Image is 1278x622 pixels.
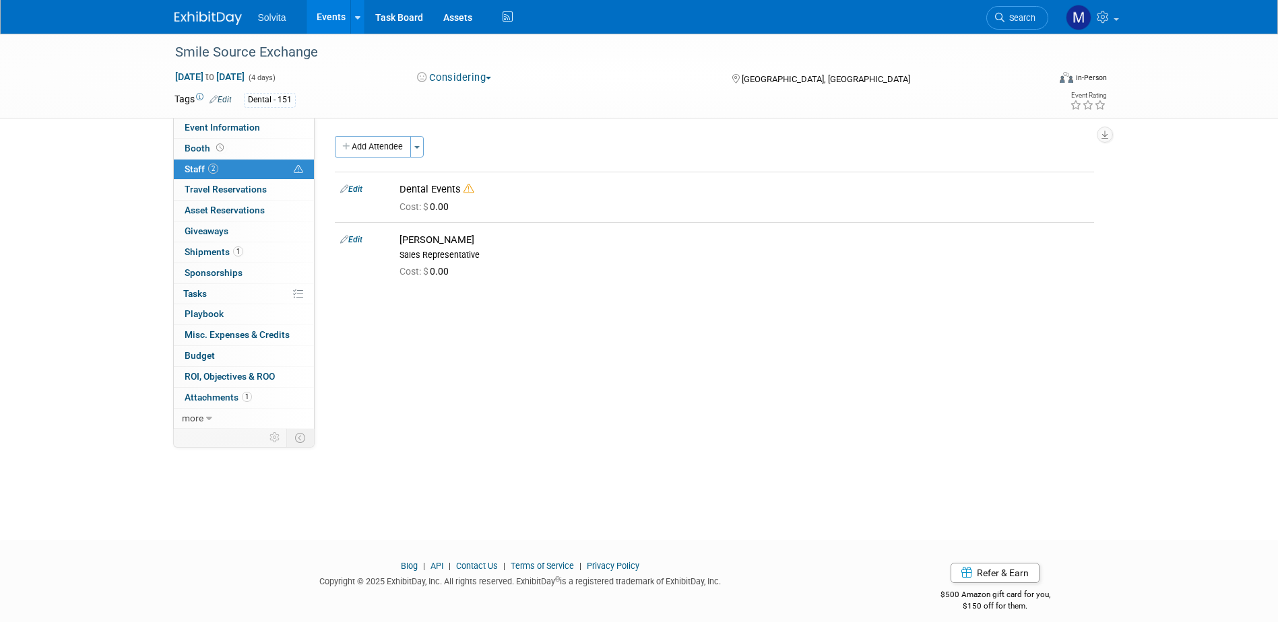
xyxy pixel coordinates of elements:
[174,139,314,159] a: Booth
[174,388,314,408] a: Attachments1
[286,429,314,446] td: Toggle Event Tabs
[263,429,287,446] td: Personalize Event Tab Strip
[887,600,1104,612] div: $150 off for them.
[185,143,226,153] span: Booth
[174,572,867,588] div: Copyright © 2025 ExhibitDay, Inc. All rights reserved. ExhibitDay is a registered trademark of Ex...
[185,392,252,403] span: Attachments
[1004,13,1035,23] span: Search
[174,242,314,263] a: Shipments1
[464,184,474,194] i: Double-book Warning!
[185,350,215,361] span: Budget
[511,561,574,571] a: Terms of Service
[401,561,418,571] a: Blog
[210,95,232,104] a: Edit
[247,73,276,82] span: (4 days)
[1075,73,1107,83] div: In-Person
[208,164,218,174] span: 2
[887,580,1104,611] div: $500 Amazon gift card for you,
[400,234,1089,246] div: [PERSON_NAME]
[185,226,228,236] span: Giveaways
[420,561,428,571] span: |
[174,221,314,242] a: Giveaways
[233,246,243,256] span: 1
[294,164,303,176] span: Potential Scheduling Conflict -- at least one attendee is tagged in another overlapping event.
[400,250,1089,261] div: Sales Representative
[742,74,910,84] span: [GEOGRAPHIC_DATA], [GEOGRAPHIC_DATA]
[185,329,290,340] span: Misc. Expenses & Credits
[174,71,245,83] span: [DATE] [DATE]
[412,71,497,85] button: Considering
[185,371,275,382] span: ROI, Objectives & ROO
[456,561,498,571] a: Contact Us
[203,71,216,82] span: to
[951,563,1040,583] a: Refer & Earn
[185,205,265,215] span: Asset Reservations
[400,266,430,277] span: Cost: $
[174,304,314,324] a: Playbook
[430,561,443,571] a: API
[258,12,286,23] span: Solvita
[174,118,314,138] a: Event Information
[182,413,203,423] span: more
[185,308,224,319] span: Playbook
[555,576,560,583] sup: ®
[400,201,430,212] span: Cost: $
[400,201,454,212] span: 0.00
[174,346,314,366] a: Budget
[174,367,314,387] a: ROI, Objectives & ROO
[174,284,314,304] a: Tasks
[185,184,267,195] span: Travel Reservations
[174,409,314,429] a: more
[174,180,314,200] a: Travel Reservations
[335,136,411,158] button: Add Attendee
[1060,72,1073,83] img: Format-Inperson.png
[185,122,260,133] span: Event Information
[174,325,314,345] a: Misc. Expenses & Credits
[214,143,226,153] span: Booth not reserved yet
[500,561,509,571] span: |
[174,92,232,108] td: Tags
[174,201,314,221] a: Asset Reservations
[170,40,1028,65] div: Smile Source Exchange
[340,235,362,244] a: Edit
[185,246,243,257] span: Shipments
[400,183,1089,196] div: Dental Events
[969,70,1108,90] div: Event Format
[174,11,242,25] img: ExhibitDay
[185,267,243,278] span: Sponsorships
[986,6,1048,30] a: Search
[174,160,314,180] a: Staff2
[242,392,252,402] span: 1
[576,561,585,571] span: |
[244,93,296,107] div: Dental - 151
[174,263,314,283] a: Sponsorships
[183,288,207,299] span: Tasks
[400,266,454,277] span: 0.00
[1066,5,1091,30] img: Matthew Burns
[445,561,454,571] span: |
[587,561,639,571] a: Privacy Policy
[185,164,218,174] span: Staff
[1070,92,1106,99] div: Event Rating
[340,184,362,194] a: Edit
